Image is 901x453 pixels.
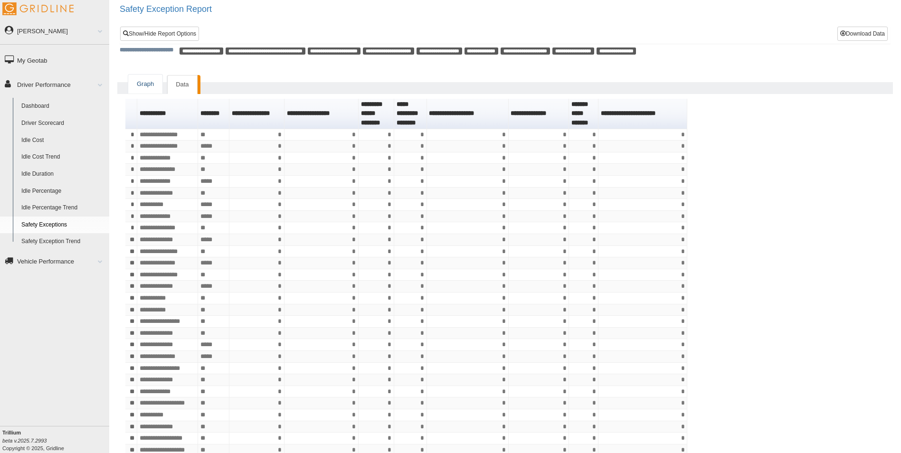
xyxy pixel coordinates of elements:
i: beta v.2025.7.2993 [2,438,47,444]
img: Gridline [2,2,74,15]
h2: Safety Exception Report [120,5,901,14]
th: Sort column [569,99,598,129]
button: Download Data [837,27,888,41]
a: Data [167,75,197,94]
th: Sort column [359,99,394,129]
a: Driver Scorecard [17,115,109,132]
div: Copyright © 2025, Gridline [2,429,109,452]
b: Trillium [2,430,21,435]
a: Idle Duration [17,166,109,183]
th: Sort column [137,99,198,129]
th: Sort column [198,99,229,129]
a: Idle Percentage Trend [17,199,109,217]
a: Idle Cost Trend [17,149,109,166]
th: Sort column [394,99,427,129]
a: Graph [128,75,162,94]
th: Sort column [229,99,285,129]
th: Sort column [509,99,569,129]
a: Safety Exception Trend [17,233,109,250]
th: Sort column [427,99,509,129]
th: Sort column [285,99,359,129]
a: Idle Cost [17,132,109,149]
a: Show/Hide Report Options [120,27,199,41]
a: Dashboard [17,98,109,115]
a: Idle Percentage [17,183,109,200]
a: Safety Exceptions [17,217,109,234]
th: Sort column [598,99,687,129]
